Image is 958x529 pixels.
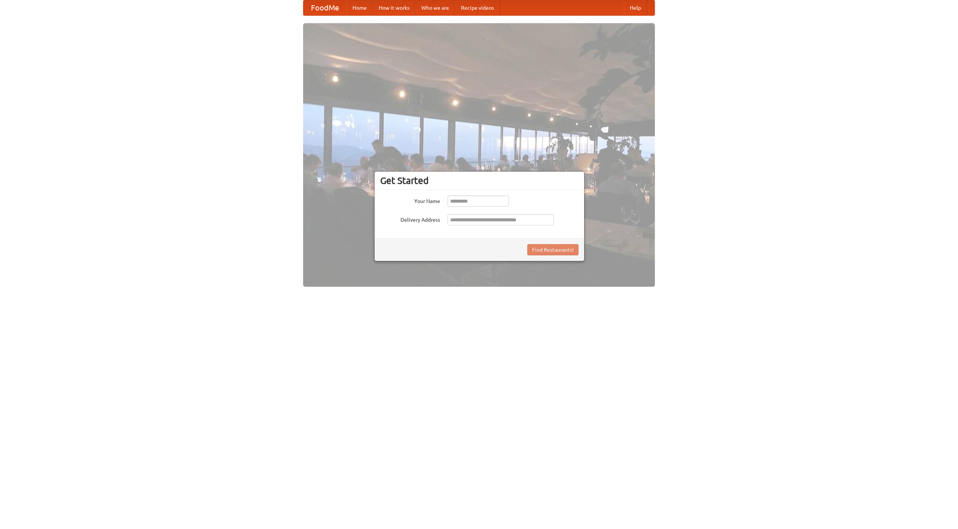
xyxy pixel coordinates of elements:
a: Home [347,0,373,15]
a: Who we are [415,0,455,15]
a: Help [624,0,647,15]
a: FoodMe [303,0,347,15]
label: Delivery Address [380,214,440,224]
h3: Get Started [380,175,579,186]
a: Recipe videos [455,0,500,15]
a: How it works [373,0,415,15]
button: Find Restaurants! [527,244,579,255]
label: Your Name [380,196,440,205]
